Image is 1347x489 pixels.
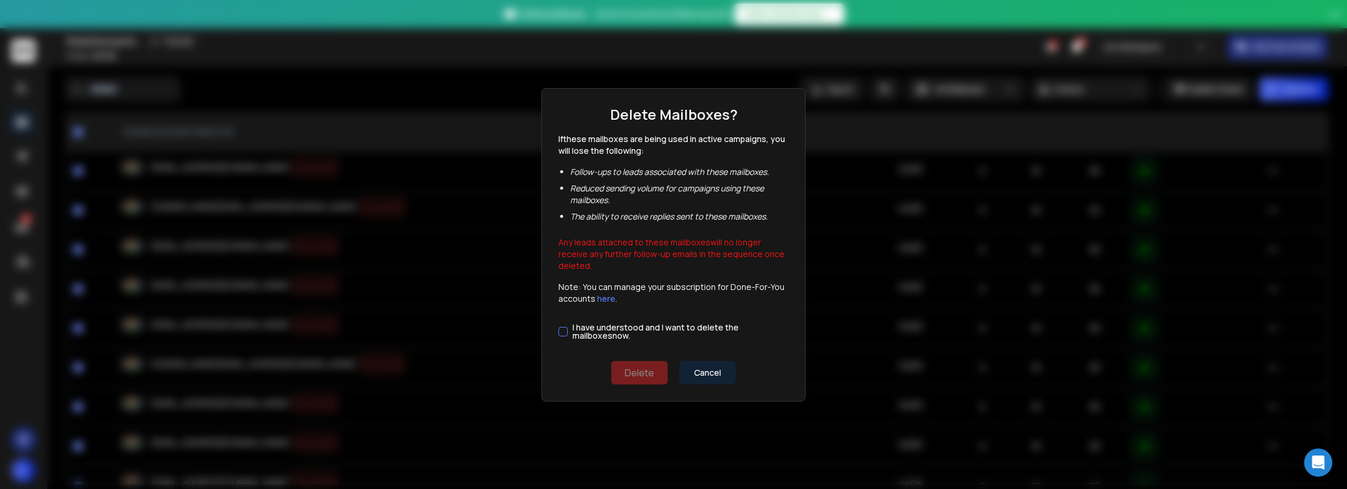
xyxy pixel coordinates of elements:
[597,293,615,305] a: here
[573,323,789,340] label: I have understood and I want to delete the mailbox es now.
[1304,448,1332,477] div: Open Intercom Messenger
[570,211,789,222] li: The ability to receive replies sent to these mailboxes .
[558,133,789,157] p: If these mailboxes are being used in active campaigns, you will lose the following:
[679,361,736,385] button: Cancel
[610,105,738,124] h1: Delete Mailboxes?
[558,232,789,272] p: Any leads attached to these mailboxes will no longer receive any further follow-up emails in the ...
[570,183,789,206] li: Reduced sending volume for campaigns using these mailboxes .
[570,166,789,178] li: Follow-ups to leads associated with these mailboxes .
[611,361,668,385] button: Delete
[558,281,789,305] p: Note: You can manage your subscription for Done-For-You accounts .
